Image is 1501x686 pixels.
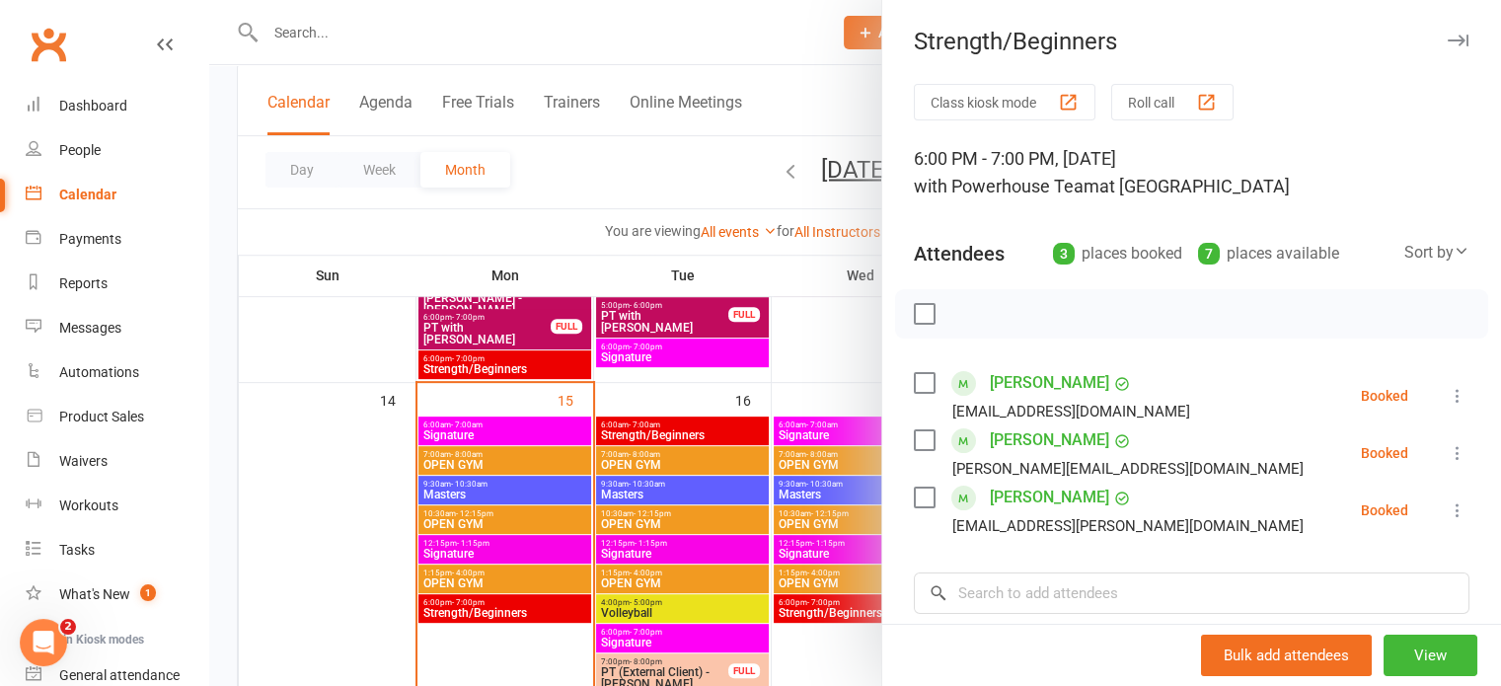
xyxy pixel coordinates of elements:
div: Booked [1361,389,1408,403]
div: Dashboard [59,98,127,114]
a: People [26,128,208,173]
div: People [59,142,101,158]
input: Search to add attendees [914,572,1469,614]
div: Payments [59,231,121,247]
div: Product Sales [59,409,144,424]
div: Calendar [59,187,116,202]
iframe: Intercom live chat [20,619,67,666]
a: Clubworx [24,20,73,69]
div: 3 [1053,243,1075,265]
span: at [GEOGRAPHIC_DATA] [1099,176,1290,196]
div: 6:00 PM - 7:00 PM, [DATE] [914,145,1469,200]
a: Tasks [26,528,208,572]
button: View [1384,635,1477,676]
span: 2 [60,619,76,635]
a: Waivers [26,439,208,484]
div: Automations [59,364,139,380]
div: [EMAIL_ADDRESS][PERSON_NAME][DOMAIN_NAME] [952,513,1304,539]
a: Messages [26,306,208,350]
a: Automations [26,350,208,395]
div: Booked [1361,503,1408,517]
a: [PERSON_NAME] [990,424,1109,456]
div: places booked [1053,240,1182,267]
div: Attendees [914,240,1005,267]
div: Tasks [59,542,95,558]
div: Workouts [59,497,118,513]
div: Waivers [59,453,108,469]
div: General attendance [59,667,180,683]
div: Booked [1361,446,1408,460]
span: with Powerhouse Team [914,176,1099,196]
div: [EMAIL_ADDRESS][DOMAIN_NAME] [952,399,1190,424]
span: 1 [140,584,156,601]
a: Product Sales [26,395,208,439]
a: Reports [26,262,208,306]
a: Calendar [26,173,208,217]
a: Dashboard [26,84,208,128]
button: Class kiosk mode [914,84,1095,120]
div: Reports [59,275,108,291]
div: Sort by [1404,240,1469,266]
a: What's New1 [26,572,208,617]
a: [PERSON_NAME] [990,367,1109,399]
div: places available [1198,240,1339,267]
button: Roll call [1111,84,1234,120]
div: 7 [1198,243,1220,265]
div: Messages [59,320,121,336]
div: Strength/Beginners [882,28,1501,55]
a: Payments [26,217,208,262]
div: [PERSON_NAME][EMAIL_ADDRESS][DOMAIN_NAME] [952,456,1304,482]
a: [PERSON_NAME] [990,482,1109,513]
button: Bulk add attendees [1201,635,1372,676]
div: What's New [59,586,130,602]
a: Workouts [26,484,208,528]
